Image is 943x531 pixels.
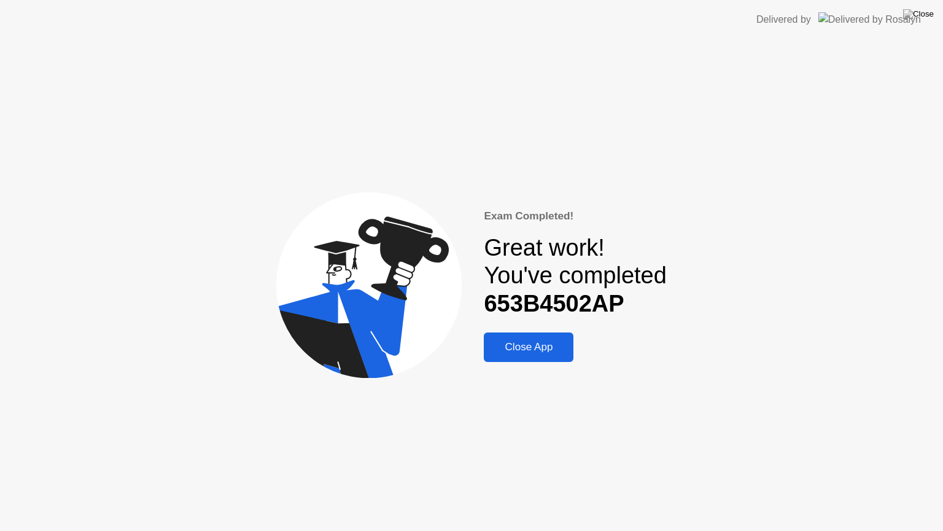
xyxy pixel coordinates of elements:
[756,12,811,27] div: Delivered by
[903,9,934,19] img: Close
[484,332,573,362] button: Close App
[484,291,624,317] b: 653B4502AP
[484,208,666,224] div: Exam Completed!
[484,234,666,318] div: Great work! You've completed
[487,341,570,353] div: Close App
[818,12,921,26] img: Delivered by Rosalyn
